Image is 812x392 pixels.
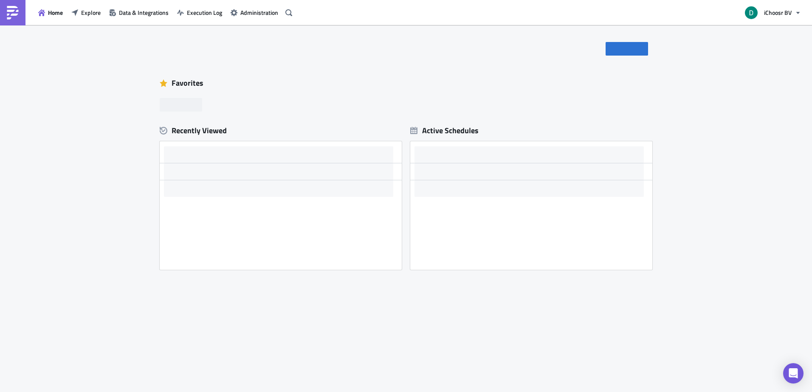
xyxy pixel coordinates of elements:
[160,124,402,137] div: Recently Viewed
[783,363,804,384] div: Open Intercom Messenger
[187,8,222,17] span: Execution Log
[226,6,282,19] button: Administration
[740,3,806,22] button: iChoosr BV
[160,77,652,90] div: Favorites
[81,8,101,17] span: Explore
[173,6,226,19] button: Execution Log
[119,8,169,17] span: Data & Integrations
[764,8,792,17] span: iChoosr BV
[105,6,173,19] button: Data & Integrations
[48,8,63,17] span: Home
[410,126,479,135] div: Active Schedules
[34,6,67,19] button: Home
[6,6,20,20] img: PushMetrics
[67,6,105,19] button: Explore
[744,6,758,20] img: Avatar
[240,8,278,17] span: Administration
